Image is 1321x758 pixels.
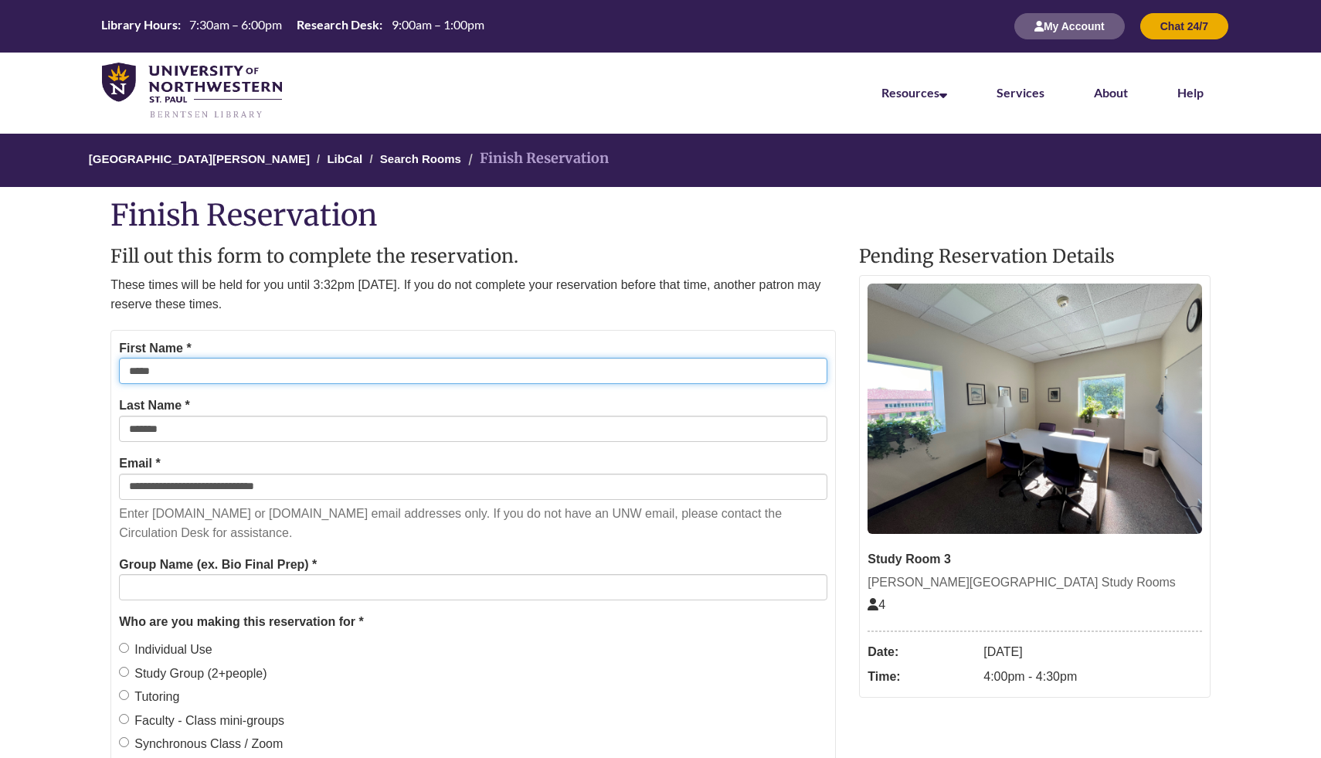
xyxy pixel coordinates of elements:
[1094,85,1128,100] a: About
[119,612,827,632] legend: Who are you making this reservation for *
[95,16,490,36] a: Hours Today
[983,665,1202,689] dd: 4:00pm - 4:30pm
[868,284,1202,534] img: Study Room 3
[290,16,385,33] th: Research Desk:
[119,711,284,731] label: Faculty - Class mini-groups
[95,16,490,35] table: Hours Today
[102,63,282,120] img: UNWSP Library Logo
[110,275,836,314] p: These times will be held for you until 3:32pm [DATE]. If you do not complete your reservation bef...
[380,152,461,165] a: Search Rooms
[327,152,362,165] a: LibCal
[464,148,609,170] li: Finish Reservation
[119,690,129,700] input: Tutoring
[110,199,1211,231] h1: Finish Reservation
[1177,85,1204,100] a: Help
[119,396,190,416] label: Last Name *
[983,640,1202,665] dd: [DATE]
[119,504,827,543] p: Enter [DOMAIN_NAME] or [DOMAIN_NAME] email addresses only. If you do not have an UNW email, pleas...
[881,85,947,100] a: Resources
[119,734,283,754] label: Synchronous Class / Zoom
[1014,13,1125,39] button: My Account
[119,643,129,653] input: Individual Use
[1140,19,1228,32] a: Chat 24/7
[1140,13,1228,39] button: Chat 24/7
[119,640,212,660] label: Individual Use
[868,640,976,665] dt: Date:
[119,664,267,684] label: Study Group (2+people)
[868,549,1202,569] div: Study Room 3
[868,665,976,689] dt: Time:
[119,737,129,747] input: Synchronous Class / Zoom
[119,667,129,677] input: Study Group (2+people)
[189,17,282,32] span: 7:30am – 6:00pm
[119,338,191,359] label: First Name *
[997,85,1044,100] a: Services
[95,16,183,33] th: Library Hours:
[868,598,885,611] span: The capacity of this space
[110,134,1211,187] nav: Breadcrumb
[119,454,160,474] label: Email *
[868,573,1202,593] div: [PERSON_NAME][GEOGRAPHIC_DATA] Study Rooms
[119,687,179,707] label: Tutoring
[859,246,1211,267] h2: Pending Reservation Details
[110,246,836,267] h2: Fill out this form to complete the reservation.
[392,17,484,32] span: 9:00am – 1:00pm
[1014,19,1125,32] a: My Account
[119,714,129,724] input: Faculty - Class mini-groups
[89,152,310,165] a: [GEOGRAPHIC_DATA][PERSON_NAME]
[119,555,317,575] label: Group Name (ex. Bio Final Prep) *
